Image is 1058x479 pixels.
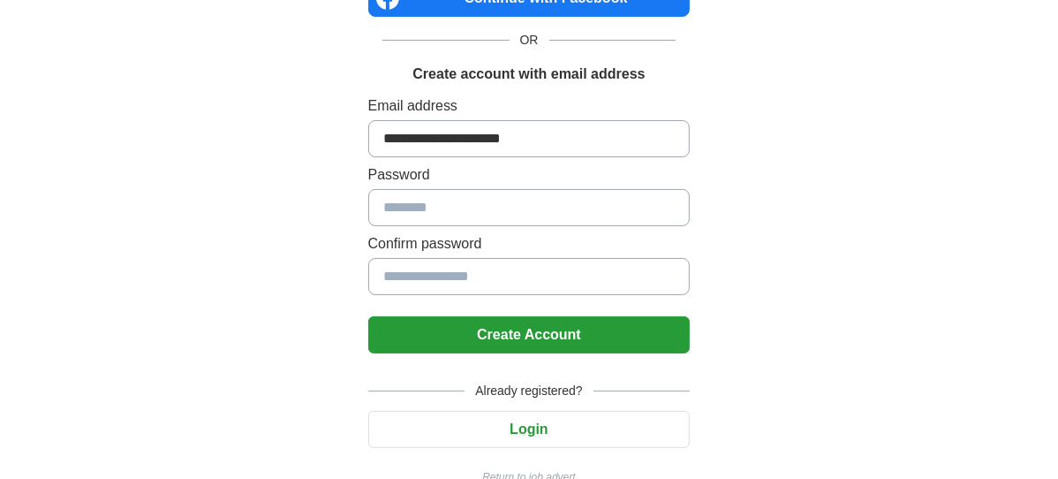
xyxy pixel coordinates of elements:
button: Create Account [368,316,691,354]
span: Already registered? [465,382,593,400]
span: OR [510,31,549,49]
label: Email address [368,95,691,117]
h1: Create account with email address [412,64,645,85]
label: Password [368,164,691,186]
button: Login [368,411,691,448]
a: Login [368,422,691,437]
label: Confirm password [368,233,691,255]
